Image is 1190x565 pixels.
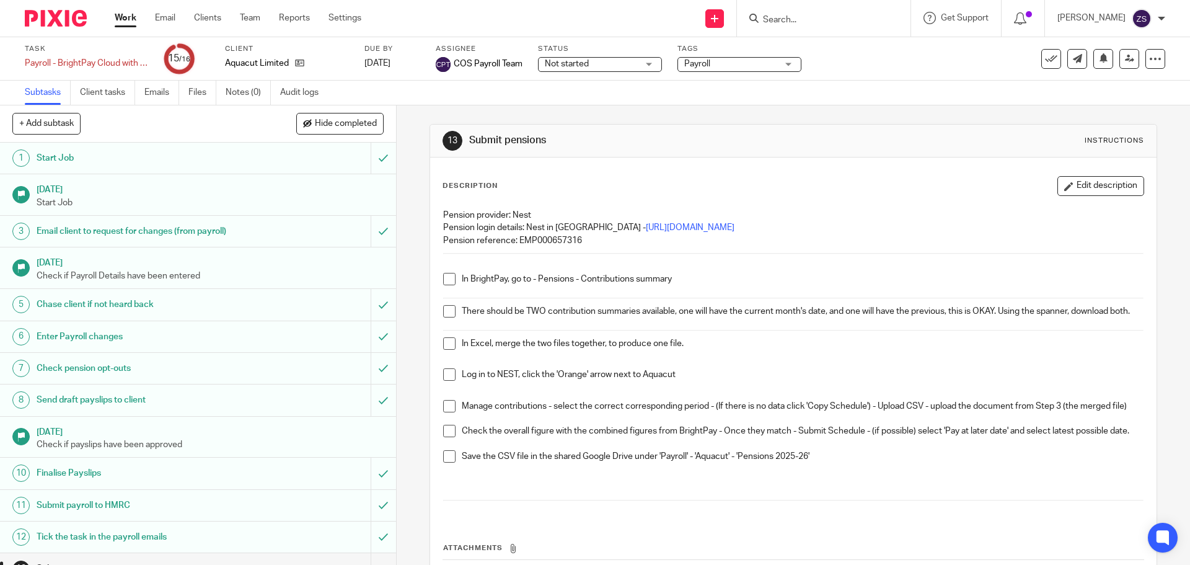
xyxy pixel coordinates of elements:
a: Clients [194,12,221,24]
p: Start Job [37,197,384,209]
small: /16 [179,56,190,63]
p: Check if payslips have been approved [37,438,384,451]
span: [DATE] [364,59,390,68]
a: Team [240,12,260,24]
label: Assignee [436,44,522,54]
p: Save the CSV file in the shared Google Drive under 'Payroll' - 'Aquacut' - 'Pensions 2025-26' [462,450,1143,463]
div: 3 [12,223,30,240]
a: Email [155,12,175,24]
img: svg%3E [436,57,451,72]
div: Instructions [1085,136,1144,146]
div: 13 [443,131,462,151]
p: Description [443,181,498,191]
div: 7 [12,360,30,377]
h1: Submit payroll to HMRC [37,496,251,515]
button: Edit description [1057,176,1144,196]
button: + Add subtask [12,113,81,134]
p: Check the overall figure with the combined figures from BrightPay - Once they match - Submit Sche... [462,425,1143,437]
span: Hide completed [315,119,377,129]
a: Audit logs [280,81,328,105]
h1: Email client to request for changes (from payroll) [37,222,251,241]
p: In BrightPay, go to - Pensions - Contributions summary [462,273,1143,285]
span: COS Payroll Team [454,58,522,70]
div: 1 [12,149,30,167]
a: Settings [328,12,361,24]
p: Aquacut Limited [225,57,289,69]
a: Client tasks [80,81,135,105]
span: Attachments [443,545,503,551]
a: Emails [144,81,179,105]
label: Due by [364,44,420,54]
h1: Tick the task in the payroll emails [37,528,251,546]
a: Work [115,12,136,24]
h1: Send draft payslips to client [37,391,251,409]
div: Payroll - BrightPay Cloud with Apron - Aquacut Limited - [DATE] [25,57,149,69]
h1: Submit pensions [469,134,820,147]
p: Pension login details: Nest in [GEOGRAPHIC_DATA] - [443,221,1143,234]
p: [PERSON_NAME] [1057,12,1126,24]
p: Log in to NEST, click the 'Orange' arrow next to Aquacut [462,368,1143,381]
h1: Start Job [37,149,251,167]
p: Check if Payroll Details have been entered [37,270,384,282]
h1: [DATE] [37,423,384,438]
div: 10 [12,465,30,482]
p: Pension provider: Nest [443,209,1143,221]
span: Payroll [684,60,710,68]
img: svg%3E [1132,9,1152,29]
p: In Excel, merge the two files together, to produce one file. [462,337,1143,350]
a: [URL][DOMAIN_NAME] [646,223,734,232]
a: Reports [279,12,310,24]
a: Notes (0) [226,81,271,105]
div: 11 [12,497,30,514]
label: Tags [677,44,801,54]
span: Get Support [941,14,989,22]
p: Manage contributions - select the correct corresponding period - (If there is no data click 'Copy... [462,400,1143,412]
label: Client [225,44,349,54]
span: Not started [545,60,589,68]
h1: [DATE] [37,254,384,269]
img: Pixie [25,10,87,27]
a: Subtasks [25,81,71,105]
label: Task [25,44,149,54]
p: There should be TWO contribution summaries available, one will have the current month's date, and... [462,305,1143,318]
label: Status [538,44,662,54]
div: 15 [168,51,190,66]
input: Search [762,15,873,26]
div: 6 [12,328,30,345]
h1: Enter Payroll changes [37,327,251,346]
div: 12 [12,528,30,546]
p: Pension reference: EMP000657316 [443,234,1143,247]
h1: Chase client if not heard back [37,295,251,314]
div: 8 [12,391,30,409]
h1: Check pension opt-outs [37,359,251,378]
h1: [DATE] [37,180,384,196]
h1: Finalise Payslips [37,464,251,483]
a: Files [188,81,216,105]
div: Payroll - BrightPay Cloud with Apron - Aquacut Limited - August 2025 [25,57,149,69]
div: 5 [12,296,30,313]
button: Hide completed [296,113,384,134]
